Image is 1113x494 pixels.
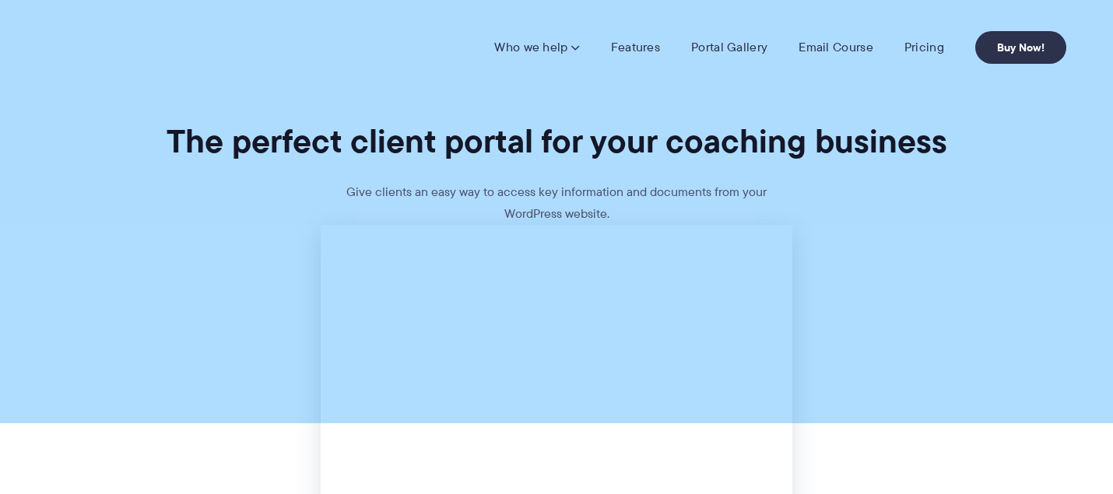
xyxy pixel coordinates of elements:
a: Email Course [799,40,873,55]
a: Features [611,40,660,55]
a: Buy Now! [975,31,1066,64]
a: Pricing [904,40,944,55]
a: Portal Gallery [691,40,767,55]
p: Give clients an easy way to access key information and documents from your WordPress website. [323,181,790,225]
a: Who we help [494,40,579,55]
